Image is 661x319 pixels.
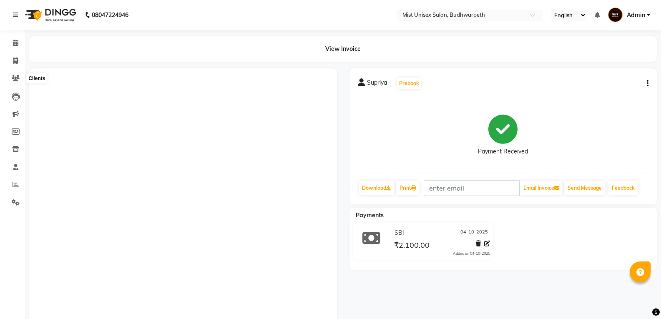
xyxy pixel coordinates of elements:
span: ₹2,100.00 [394,240,430,252]
div: Added on 04-10-2025 [453,251,490,256]
div: View Invoice [29,36,657,62]
img: logo [21,3,78,27]
iframe: chat widget [626,286,653,311]
span: Admin [627,11,645,20]
span: 04-10-2025 [460,229,488,237]
button: Prebook [397,78,421,89]
a: Print [396,181,420,195]
input: enter email [424,180,520,196]
div: Payment Received [478,147,528,156]
span: Payments [356,211,384,219]
span: SBI [395,229,404,237]
b: 08047224946 [92,3,128,27]
img: Admin [608,8,623,22]
button: Email Invoice [520,181,563,195]
div: Clients [26,73,47,83]
button: Send Message [564,181,605,195]
a: Download [359,181,395,195]
span: Supriya [367,78,387,90]
a: Feedback [608,181,638,195]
